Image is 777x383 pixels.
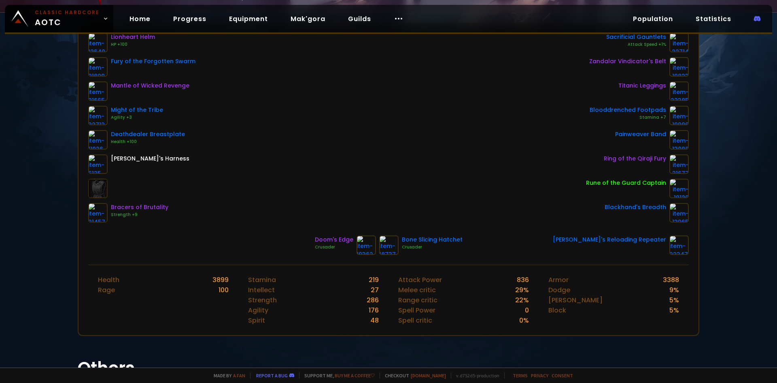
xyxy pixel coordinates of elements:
a: a fan [233,372,245,379]
img: item-11926 [88,130,108,150]
div: Health [98,275,119,285]
h1: Others [78,355,699,381]
div: Rune of the Guard Captain [586,179,666,187]
div: Might of the Tribe [111,106,163,114]
div: 22 % [515,295,529,305]
div: Bone Slicing Hatchet [402,235,463,244]
div: 836 [517,275,529,285]
div: 0 [525,305,529,315]
a: Privacy [531,372,548,379]
a: Progress [167,11,213,27]
div: Fury of the Forgotten Swarm [111,57,195,66]
img: item-22385 [669,81,689,101]
a: Buy me a coffee [335,372,375,379]
div: Zandalar Vindicator's Belt [589,57,666,66]
div: Attack Power [398,275,442,285]
div: Attack Speed +1% [606,41,666,48]
img: item-19362 [357,235,376,255]
img: item-21457 [88,203,108,223]
a: Mak'gora [284,11,332,27]
a: Population [626,11,679,27]
img: item-22712 [88,106,108,125]
div: HP +100 [111,41,155,48]
div: Bracers of Brutality [111,203,168,212]
div: 100 [219,285,229,295]
a: Classic HardcoreAOTC [5,5,113,32]
div: 27 [371,285,379,295]
div: Rage [98,285,115,295]
div: [PERSON_NAME] [548,295,603,305]
small: Classic Hardcore [35,9,100,16]
div: 176 [369,305,379,315]
span: Checkout [380,372,446,379]
div: Crusader [315,244,353,250]
div: 3388 [663,275,679,285]
img: item-21665 [88,81,108,101]
div: Painweaver Band [615,130,666,139]
div: [PERSON_NAME]'s Harness [111,154,189,163]
div: 219 [369,275,379,285]
img: item-22347 [669,235,689,255]
div: 29 % [515,285,529,295]
img: item-18737 [379,235,399,255]
div: Crusader [402,244,463,250]
img: item-19823 [669,57,689,77]
div: Mantle of Wicked Revenge [111,81,189,90]
div: 5 % [669,295,679,305]
div: Block [548,305,566,315]
img: item-13098 [669,130,689,150]
div: Dodge [548,285,570,295]
div: Strength +9 [111,212,168,218]
a: Guilds [342,11,378,27]
a: Statistics [689,11,738,27]
div: Strength [248,295,277,305]
a: Terms [513,372,528,379]
div: Intellect [248,285,275,295]
div: 3899 [212,275,229,285]
div: Titanic Leggings [618,81,666,90]
div: 5 % [669,305,679,315]
a: [DOMAIN_NAME] [411,372,446,379]
div: Armor [548,275,569,285]
div: Blooddrenched Footpads [590,106,666,114]
img: item-21809 [88,57,108,77]
div: Sacrificial Gauntlets [606,33,666,41]
div: Melee critic [398,285,436,295]
img: item-13965 [669,203,689,223]
a: Equipment [223,11,274,27]
a: Report a bug [256,372,288,379]
a: Home [123,11,157,27]
div: 48 [370,315,379,325]
div: Blackhand's Breadth [605,203,666,212]
a: Consent [552,372,573,379]
div: Range critic [398,295,437,305]
div: 286 [367,295,379,305]
div: Spell critic [398,315,432,325]
div: Ring of the Qiraji Fury [604,154,666,163]
div: [PERSON_NAME]'s Reloading Repeater [553,235,666,244]
span: Made by [209,372,245,379]
img: item-22714 [669,33,689,52]
img: item-19120 [669,179,689,198]
img: item-12640 [88,33,108,52]
div: Spirit [248,315,265,325]
div: Lionheart Helm [111,33,155,41]
div: Deathdealer Breastplate [111,130,185,139]
div: Stamina [248,275,276,285]
span: AOTC [35,9,100,28]
div: Spell Power [398,305,435,315]
div: 9 % [669,285,679,295]
span: v. d752d5 - production [451,372,499,379]
img: item-6125 [88,154,108,174]
img: item-19906 [669,106,689,125]
div: Agility +3 [111,114,163,121]
span: Support me, [299,372,375,379]
img: item-21677 [669,154,689,174]
div: 0 % [519,315,529,325]
div: Health +100 [111,139,185,145]
div: Agility [248,305,268,315]
div: Doom's Edge [315,235,353,244]
div: Stamina +7 [590,114,666,121]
